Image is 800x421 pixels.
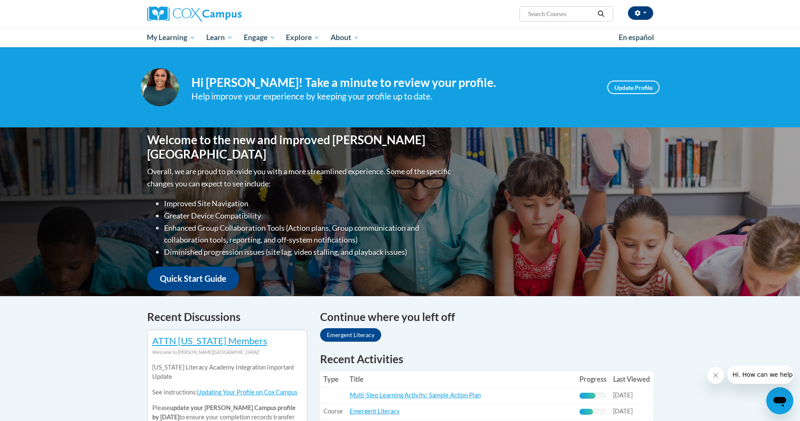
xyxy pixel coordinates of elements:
span: Course [323,408,343,415]
h1: Recent Activities [320,351,653,367]
p: See instructions: [152,388,302,397]
a: Engage [238,28,281,47]
iframe: Message from company [727,365,793,384]
button: Search [595,9,607,19]
span: Engage [244,32,275,43]
a: Emergent Literacy [320,328,381,342]
span: Learn [206,32,233,43]
span: [DATE] [613,391,633,399]
span: About [331,32,359,43]
a: Emergent Literacy [350,408,400,415]
span: My Learning [147,32,195,43]
span: Hi. How can we help? [5,6,68,13]
a: ATTN [US_STATE] Members [152,335,267,346]
a: Explore [280,28,325,47]
th: Progress [576,371,610,388]
span: Explore [286,32,320,43]
h4: Continue where you left off [320,309,653,325]
div: Welcome to [PERSON_NAME][GEOGRAPHIC_DATA]! [152,348,302,357]
p: Overall, we are proud to provide you with a more streamlined experience. Some of the specific cha... [147,165,453,190]
iframe: Button to launch messaging window [766,387,793,414]
li: Enhanced Group Collaboration Tools (Action plans, Group communication and collaboration tools, re... [164,222,453,246]
th: Type [320,371,346,388]
button: Account Settings [628,6,653,20]
a: About [325,28,365,47]
li: Improved Site Navigation [164,197,453,210]
h4: Recent Discussions [147,309,307,325]
img: Profile Image [141,68,179,106]
span: [DATE] [613,408,633,415]
a: Multi-Step Learning Activity: Sample Action Plan [350,391,481,399]
h1: Welcome to the new and improved [PERSON_NAME][GEOGRAPHIC_DATA] [147,133,453,161]
li: Greater Device Compatibility [164,210,453,222]
iframe: Close message [707,367,724,384]
a: Updating Your Profile on Cox Campus [197,389,297,396]
input: Search Courses [527,9,595,19]
div: Main menu [135,28,666,47]
h4: Hi [PERSON_NAME]! Take a minute to review your profile. [191,76,595,90]
a: Quick Start Guide [147,267,239,291]
a: Cox Campus [147,6,307,22]
span: En español [619,33,654,42]
div: Help improve your experience by keeping your profile up to date. [191,89,595,103]
a: My Learning [142,28,201,47]
a: En español [613,29,660,46]
b: update your [PERSON_NAME] Campus profile by [DATE] [152,404,296,421]
th: Title [346,371,576,388]
div: Progress, % [579,409,593,415]
th: Last Viewed [610,371,653,388]
div: Progress, % [579,393,595,399]
a: Update Profile [607,81,660,94]
p: [US_STATE] Literacy Academy Integration Important Update [152,363,302,381]
li: Diminished progression issues (site lag, video stalling, and playback issues) [164,246,453,258]
img: Cox Campus [147,6,242,22]
a: Learn [201,28,238,47]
